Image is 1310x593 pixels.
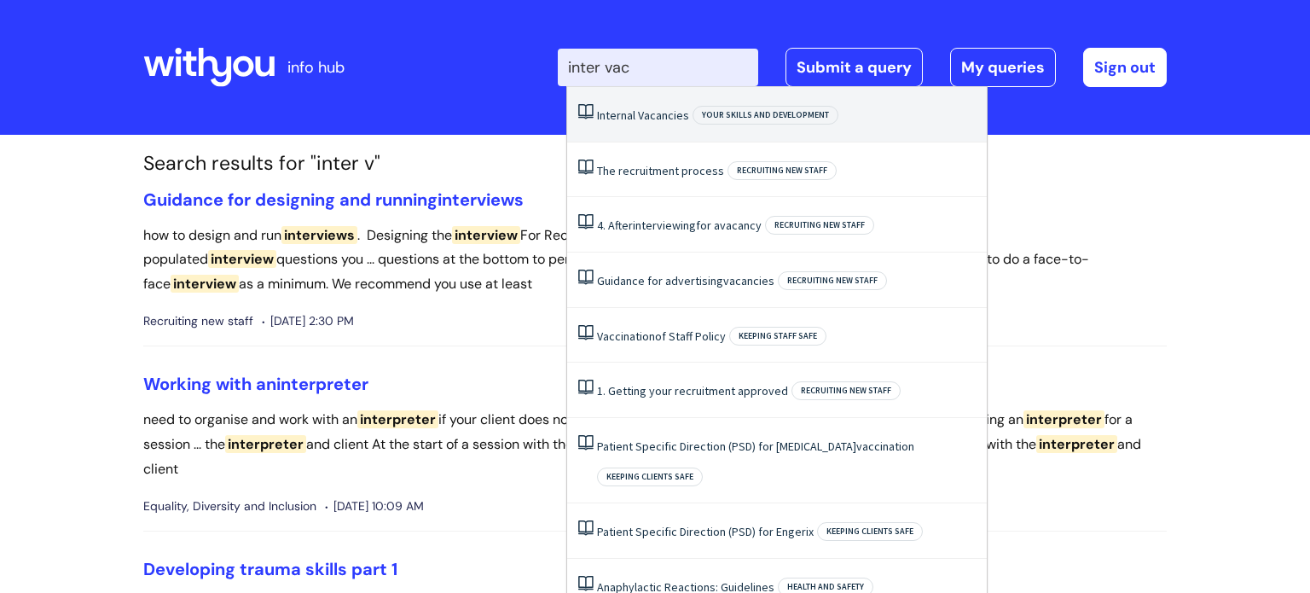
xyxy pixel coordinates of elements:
a: Vaccinationof Staff Policy [597,328,726,344]
span: interviews [281,226,357,244]
span: Vaccination [597,328,655,344]
span: Internal [597,108,635,123]
a: Developing trauma skills part 1 [143,558,397,580]
span: vacancies [723,273,774,288]
a: 4. Afterinterviewingfor avacancy [597,218,762,233]
span: interpreter [276,373,368,395]
span: Keeping clients safe [817,522,923,541]
span: Recruiting new staff [727,161,837,180]
input: Search [558,49,758,86]
span: Keeping staff safe [729,327,826,346]
a: Internal Vacancies [597,108,689,123]
span: interpreter [1036,435,1117,453]
a: Working with aninterpreter [143,373,368,395]
p: info hub [287,54,345,81]
a: Patient Specific Direction (PSD) for [MEDICAL_DATA]vaccination [597,439,914,454]
p: need to organise and work with an if your client does not speak English ... sessions involving ca... [143,408,1167,481]
span: Equality, Diversity and Inclusion [143,496,316,517]
span: interviews [438,189,524,211]
span: Keeping clients safe [597,468,703,486]
span: Recruiting new staff [143,311,253,332]
a: The recruitment process [597,163,724,178]
span: interviewing [633,218,696,233]
a: Sign out [1083,48,1167,87]
a: Submit a query [785,48,923,87]
span: [DATE] 2:30 PM [262,311,354,332]
a: 1. Getting your recruitment approved [597,383,788,398]
span: Your skills and development [693,106,838,125]
span: Recruiting new staff [791,381,901,400]
span: interview [208,250,276,268]
p: how to design and run . Designing the For Recovery Worker ... standardised template, containing p... [143,224,1167,297]
span: interpreter [1023,410,1104,428]
a: Guidance for designing and runninginterviews [143,189,524,211]
span: interview [171,275,239,293]
div: | - [558,48,1167,87]
span: interpreter [225,435,306,453]
a: Guidance for advertisingvacancies [597,273,774,288]
span: interpreter [357,410,438,428]
span: vacancy [720,218,762,233]
span: Recruiting new staff [765,216,874,235]
span: Vacancies [638,108,689,123]
span: [DATE] 10:09 AM [325,496,424,517]
h1: Search results for "inter v" [143,152,1167,176]
span: vaccination [856,439,914,454]
a: Patient Specific Direction (PSD) for Engerix [597,524,814,539]
span: interview [452,226,520,244]
a: My queries [950,48,1056,87]
span: Recruiting new staff [778,271,887,290]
